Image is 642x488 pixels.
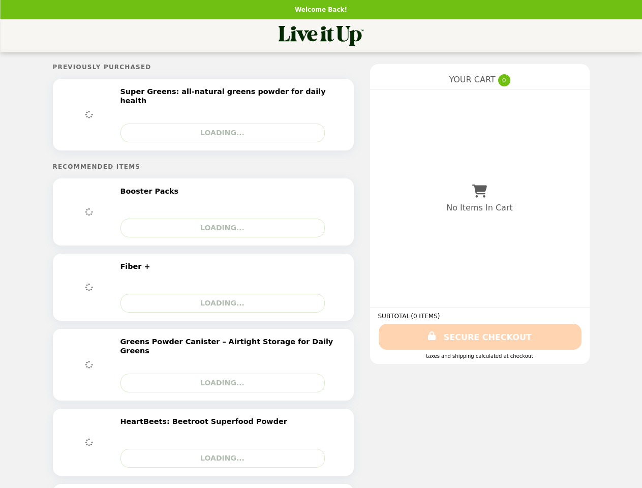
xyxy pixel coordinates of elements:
span: 0 [498,74,510,86]
h2: Greens Powder Canister – Airtight Storage for Daily Greens [120,337,339,356]
h5: Previously Purchased [53,64,354,71]
span: YOUR CART [449,75,495,84]
p: No Items In Cart [446,203,512,212]
p: Welcome Back! [295,6,347,13]
h2: Super Greens: all-natural greens powder for daily health [120,87,339,106]
img: Brand Logo [279,25,364,46]
div: Taxes and Shipping calculated at checkout [378,353,582,359]
h2: HeartBeets: Beetroot Superfood Powder [120,417,291,426]
h2: Fiber + [120,262,155,271]
span: ( 0 ITEMS ) [411,313,440,320]
h2: Booster Packs [120,187,183,196]
h5: Recommended Items [53,163,354,170]
span: SUBTOTAL [378,313,411,320]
